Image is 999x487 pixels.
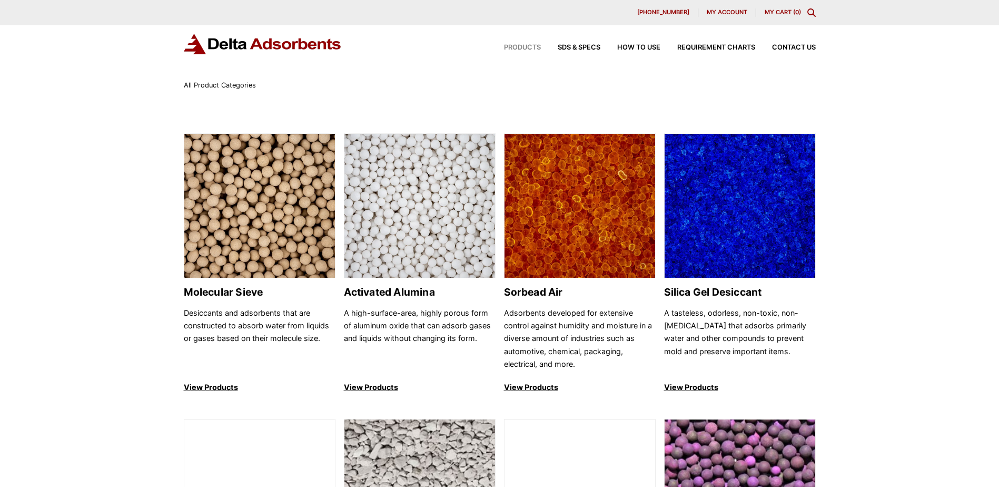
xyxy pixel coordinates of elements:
[677,44,755,51] span: Requirement Charts
[664,286,816,298] h2: Silica Gel Desiccant
[664,381,816,394] p: View Products
[184,134,335,279] img: Molecular Sieve
[707,9,747,15] span: My account
[487,44,541,51] a: Products
[504,133,656,394] a: Sorbead Air Sorbead Air Adsorbents developed for extensive control against humidity and moisture ...
[184,34,342,54] img: Delta Adsorbents
[660,44,755,51] a: Requirement Charts
[617,44,660,51] span: How to Use
[344,286,496,298] h2: Activated Alumina
[807,8,816,17] div: Toggle Modal Content
[665,134,815,279] img: Silica Gel Desiccant
[504,381,656,394] p: View Products
[637,9,689,15] span: [PHONE_NUMBER]
[558,44,600,51] span: SDS & SPECS
[765,8,801,16] a: My Cart (0)
[755,44,816,51] a: Contact Us
[344,133,496,394] a: Activated Alumina Activated Alumina A high-surface-area, highly porous form of aluminum oxide tha...
[184,307,335,371] p: Desiccants and adsorbents that are constructed to absorb water from liquids or gases based on the...
[344,134,495,279] img: Activated Alumina
[184,133,335,394] a: Molecular Sieve Molecular Sieve Desiccants and adsorbents that are constructed to absorb water fr...
[541,44,600,51] a: SDS & SPECS
[772,44,816,51] span: Contact Us
[184,286,335,298] h2: Molecular Sieve
[600,44,660,51] a: How to Use
[344,381,496,394] p: View Products
[505,134,655,279] img: Sorbead Air
[184,381,335,394] p: View Products
[184,81,256,89] span: All Product Categories
[664,133,816,394] a: Silica Gel Desiccant Silica Gel Desiccant A tasteless, odorless, non-toxic, non-[MEDICAL_DATA] th...
[344,307,496,371] p: A high-surface-area, highly porous form of aluminum oxide that can adsorb gases and liquids witho...
[664,307,816,371] p: A tasteless, odorless, non-toxic, non-[MEDICAL_DATA] that adsorbs primarily water and other compo...
[629,8,698,17] a: [PHONE_NUMBER]
[698,8,756,17] a: My account
[504,44,541,51] span: Products
[504,286,656,298] h2: Sorbead Air
[795,8,799,16] span: 0
[504,307,656,371] p: Adsorbents developed for extensive control against humidity and moisture in a diverse amount of i...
